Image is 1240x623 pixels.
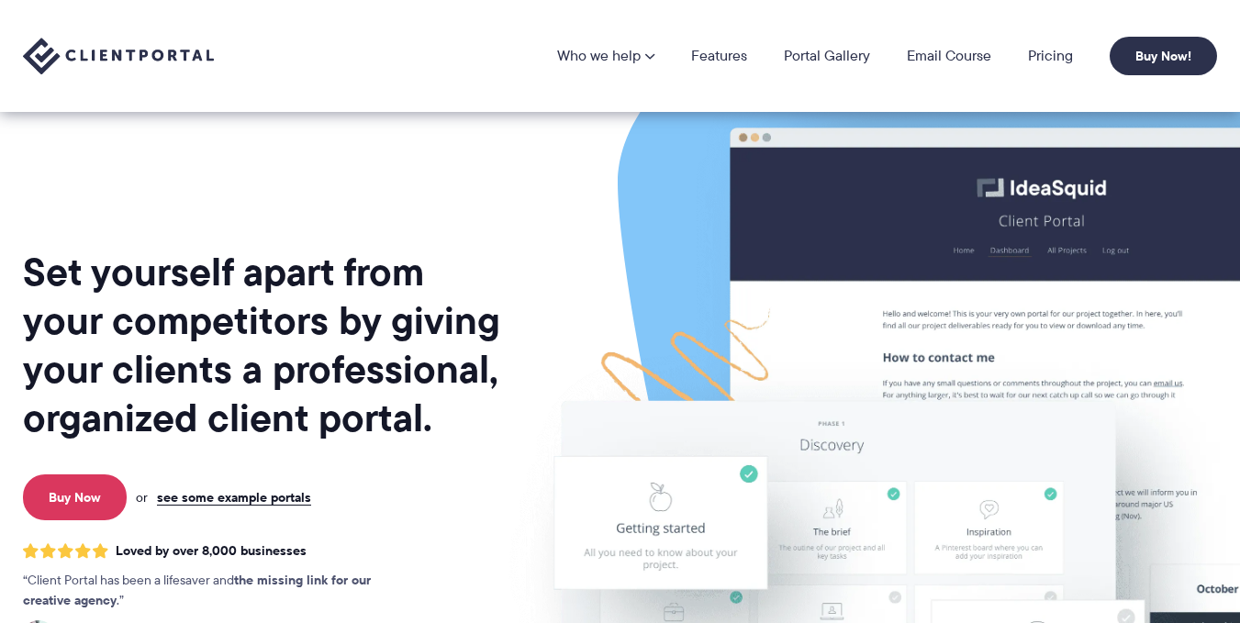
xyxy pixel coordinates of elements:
h1: Set yourself apart from your competitors by giving your clients a professional, organized client ... [23,248,500,442]
a: Features [691,49,747,63]
p: Client Portal has been a lifesaver and . [23,571,408,611]
a: see some example portals [157,489,311,506]
a: Email Course [907,49,991,63]
a: Pricing [1028,49,1073,63]
a: Buy Now! [1110,37,1217,75]
span: Loved by over 8,000 businesses [116,543,307,559]
strong: the missing link for our creative agency [23,570,371,610]
a: Who we help [557,49,654,63]
span: or [136,489,148,506]
a: Portal Gallery [784,49,870,63]
a: Buy Now [23,474,127,520]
